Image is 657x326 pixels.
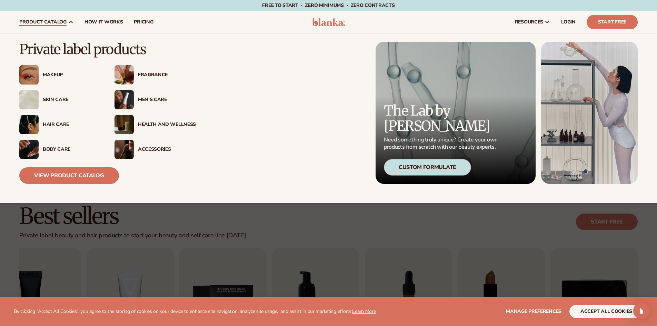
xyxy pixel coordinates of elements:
[19,115,39,134] img: Female hair pulled back with clips.
[19,140,39,159] img: Male hand applying moisturizer.
[79,11,129,33] a: How It Works
[115,90,134,109] img: Male holding moisturizer bottle.
[43,122,101,128] div: Hair Care
[128,11,159,33] a: pricing
[84,19,123,25] span: How It Works
[376,42,536,184] a: Microscopic product formula. The Lab by [PERSON_NAME] Need something truly unique? Create your ow...
[115,90,196,109] a: Male holding moisturizer bottle. Men’s Care
[19,115,101,134] a: Female hair pulled back with clips. Hair Care
[115,65,196,85] a: Pink blooming flower. Fragrance
[138,97,196,103] div: Men’s Care
[115,140,134,159] img: Female with makeup brush.
[506,308,561,315] span: Manage preferences
[115,65,134,85] img: Pink blooming flower.
[384,103,500,134] p: The Lab by [PERSON_NAME]
[138,72,196,78] div: Fragrance
[19,65,101,85] a: Female with glitter eye makeup. Makeup
[262,2,395,9] span: Free to start · ZERO minimums · ZERO contracts
[384,136,500,151] p: Need something truly unique? Create your own products from scratch with our beauty experts.
[43,72,101,78] div: Makeup
[633,303,650,319] div: Open Intercom Messenger
[115,115,196,134] a: Candles and incense on table. Health And Wellness
[506,305,561,318] button: Manage preferences
[134,19,153,25] span: pricing
[138,147,196,152] div: Accessories
[515,19,543,25] span: resources
[14,11,79,33] a: product catalog
[509,11,556,33] a: resources
[115,140,196,159] a: Female with makeup brush. Accessories
[138,122,196,128] div: Health And Wellness
[19,140,101,159] a: Male hand applying moisturizer. Body Care
[43,147,101,152] div: Body Care
[43,97,101,103] div: Skin Care
[19,167,119,184] a: View Product Catalog
[561,19,576,25] span: LOGIN
[569,305,643,318] button: accept all cookies
[19,90,39,109] img: Cream moisturizer swatch.
[541,42,638,184] img: Female in lab with equipment.
[19,90,101,109] a: Cream moisturizer swatch. Skin Care
[587,15,638,29] a: Start Free
[352,308,376,315] a: Learn More
[19,42,196,57] p: Private label products
[384,159,471,176] div: Custom Formulate
[312,18,345,26] img: logo
[115,115,134,134] img: Candles and incense on table.
[556,11,581,33] a: LOGIN
[19,19,67,25] span: product catalog
[14,309,376,315] p: By clicking "Accept All Cookies", you agree to the storing of cookies on your device to enhance s...
[19,65,39,85] img: Female with glitter eye makeup.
